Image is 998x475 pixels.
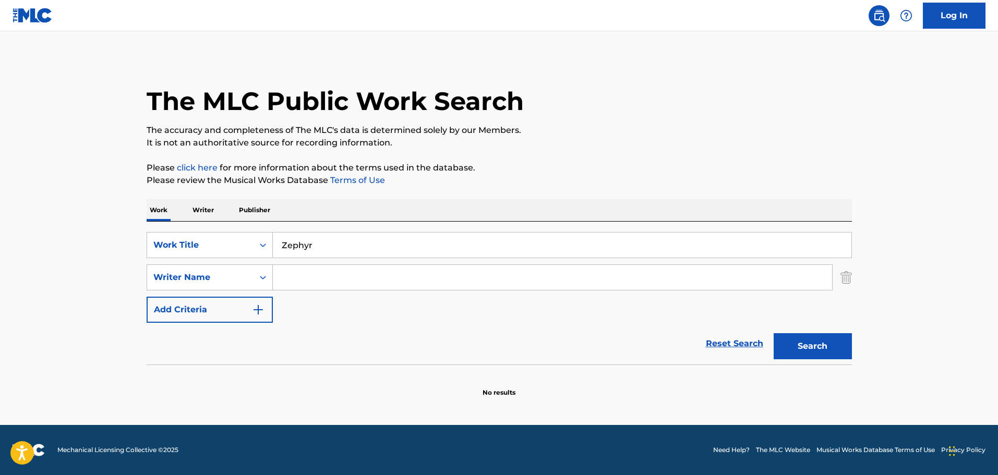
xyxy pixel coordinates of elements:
p: Publisher [236,199,273,221]
img: logo [13,444,45,456]
a: Privacy Policy [941,445,985,455]
img: help [900,9,912,22]
a: Reset Search [701,332,768,355]
span: Mechanical Licensing Collective © 2025 [57,445,178,455]
p: Work [147,199,171,221]
a: Musical Works Database Terms of Use [816,445,935,455]
p: It is not an authoritative source for recording information. [147,137,852,149]
a: Terms of Use [328,175,385,185]
p: Please review the Musical Works Database [147,174,852,187]
p: The accuracy and completeness of The MLC's data is determined solely by our Members. [147,124,852,137]
p: Writer [189,199,217,221]
h1: The MLC Public Work Search [147,86,524,117]
div: Help [896,5,917,26]
img: MLC Logo [13,8,53,23]
button: Search [774,333,852,359]
iframe: Chat Widget [946,425,998,475]
button: Add Criteria [147,297,273,323]
div: Writer Name [153,271,247,284]
div: Work Title [153,239,247,251]
form: Search Form [147,232,852,364]
a: Log In [923,3,985,29]
a: click here [177,163,218,173]
a: Need Help? [713,445,750,455]
img: Delete Criterion [840,264,852,290]
p: No results [483,375,515,397]
img: 9d2ae6d4665cec9f34b9.svg [252,303,264,316]
img: search [873,9,885,22]
a: The MLC Website [756,445,810,455]
a: Public Search [869,5,889,26]
p: Please for more information about the terms used in the database. [147,162,852,174]
div: Drag [949,435,955,467]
